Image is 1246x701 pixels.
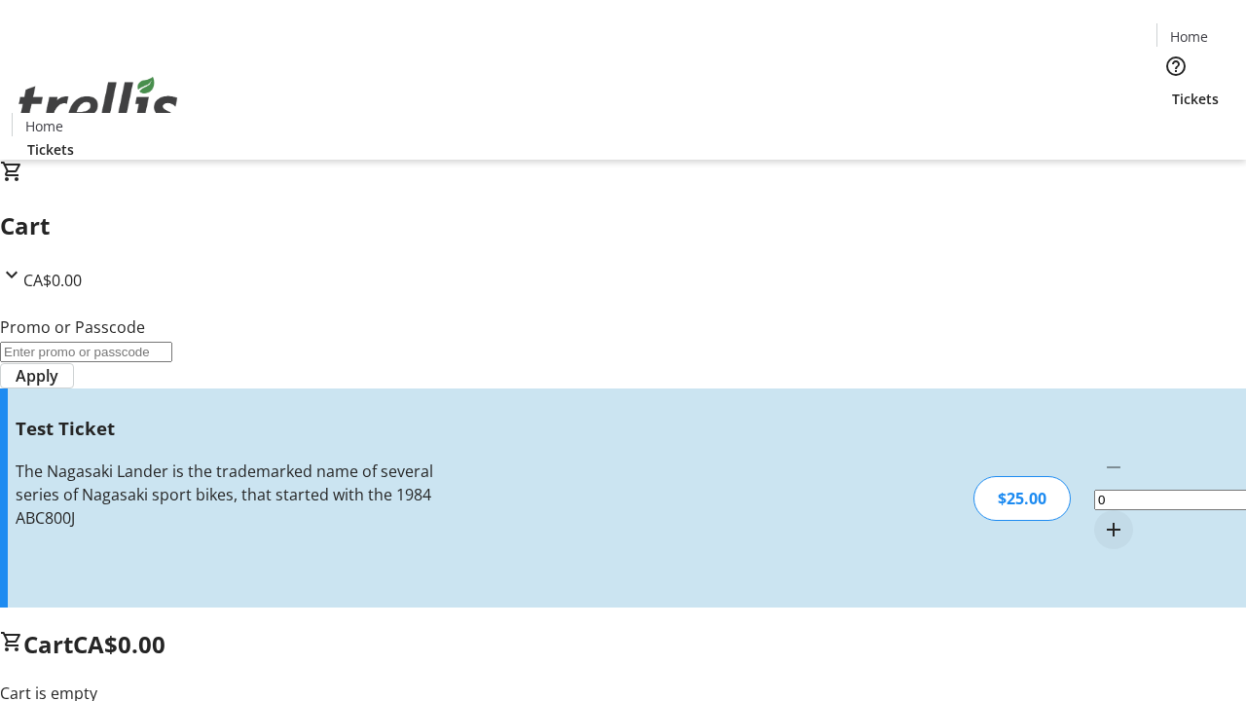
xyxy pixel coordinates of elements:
button: Help [1156,47,1195,86]
span: Home [1170,26,1208,47]
img: Orient E2E Organization DZeOS9eTtn's Logo [12,55,185,153]
button: Increment by one [1094,510,1133,549]
a: Home [13,116,75,136]
span: Apply [16,364,58,387]
a: Home [1157,26,1220,47]
span: CA$0.00 [73,628,165,660]
a: Tickets [1156,89,1234,109]
div: $25.00 [973,476,1071,521]
span: CA$0.00 [23,270,82,291]
span: Tickets [1172,89,1219,109]
span: Home [25,116,63,136]
span: Tickets [27,139,74,160]
div: The Nagasaki Lander is the trademarked name of several series of Nagasaki sport bikes, that start... [16,460,441,530]
h3: Test Ticket [16,415,441,442]
button: Cart [1156,109,1195,148]
a: Tickets [12,139,90,160]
